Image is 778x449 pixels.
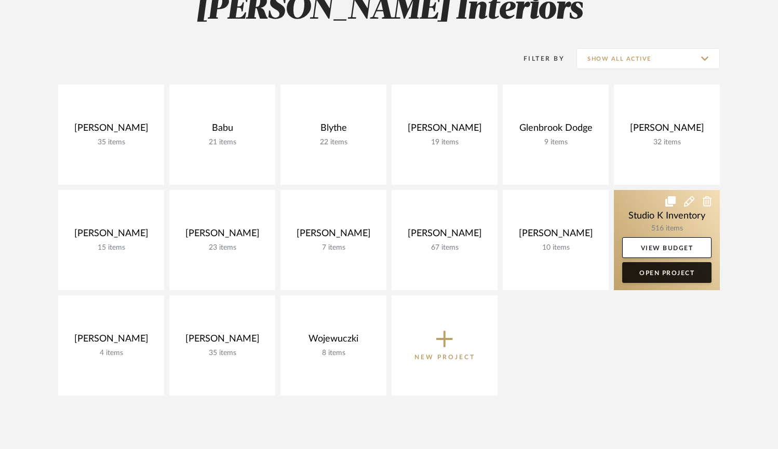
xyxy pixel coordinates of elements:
[178,228,267,243] div: [PERSON_NAME]
[622,138,712,147] div: 32 items
[66,123,156,138] div: [PERSON_NAME]
[289,349,378,358] div: 8 items
[511,138,600,147] div: 9 items
[392,295,498,396] button: New Project
[400,123,489,138] div: [PERSON_NAME]
[622,123,712,138] div: [PERSON_NAME]
[622,262,712,283] a: Open Project
[66,333,156,349] div: [PERSON_NAME]
[289,243,378,252] div: 7 items
[511,243,600,252] div: 10 items
[400,228,489,243] div: [PERSON_NAME]
[178,349,267,358] div: 35 items
[510,53,565,64] div: Filter By
[289,138,378,147] div: 22 items
[511,123,600,138] div: Glenbrook Dodge
[66,349,156,358] div: 4 items
[66,228,156,243] div: [PERSON_NAME]
[400,138,489,147] div: 19 items
[289,123,378,138] div: Blythe
[66,243,156,252] div: 15 items
[400,243,489,252] div: 67 items
[622,237,712,258] a: View Budget
[511,228,600,243] div: [PERSON_NAME]
[414,352,475,362] p: New Project
[178,333,267,349] div: [PERSON_NAME]
[178,123,267,138] div: Babu
[178,138,267,147] div: 21 items
[178,243,267,252] div: 23 items
[289,228,378,243] div: [PERSON_NAME]
[289,333,378,349] div: Wojewuczki
[66,138,156,147] div: 35 items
